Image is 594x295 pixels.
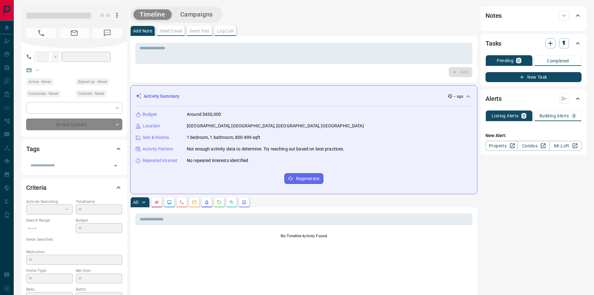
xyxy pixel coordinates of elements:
p: Search Range: [26,218,73,223]
svg: Listing Alerts [204,200,209,205]
button: Timeline [133,9,171,20]
div: Do Not Contact [26,119,122,130]
p: Min Size: [76,268,122,273]
div: Activity Summary-- ago [136,91,472,102]
p: No Timeline Activity Found [135,233,472,239]
p: Around $430,000 [187,111,221,118]
svg: Agent Actions [242,200,247,205]
p: Activity Pattern [142,146,173,152]
svg: Calls [179,200,184,205]
p: New Alert: [485,132,582,139]
p: Size & Rooms [142,134,169,141]
p: Timeframe: [76,199,122,204]
div: Tasks [485,36,582,51]
span: No Number [26,28,56,38]
button: Campaigns [174,9,219,20]
h2: Notes [485,11,502,21]
span: No Number [92,28,122,38]
button: New Task [485,72,582,82]
p: Budget [142,111,157,118]
p: Actively Searching: [26,199,73,204]
p: Not enough activity data to determine. Try reaching out based on best practices. [187,146,345,152]
p: Repeated Interest [142,157,177,164]
h2: Criteria [26,183,46,193]
span: Active - Never [28,79,51,85]
p: Budget: [76,218,122,223]
div: Alerts [485,91,582,106]
p: 0 [517,58,520,63]
p: Add Note [133,29,152,33]
div: Tags [26,141,122,156]
p: [GEOGRAPHIC_DATA], [GEOGRAPHIC_DATA], [GEOGRAPHIC_DATA], [GEOGRAPHIC_DATA] [187,123,364,129]
p: Pending [497,58,514,63]
p: -- - -- [26,223,73,234]
svg: Emails [192,200,197,205]
p: Listing Alerts [492,114,519,118]
svg: Opportunities [229,200,234,205]
h2: Tags [26,144,39,154]
div: Notes [485,8,582,23]
p: Motivation: [26,249,122,255]
span: Contacted - Never [28,91,58,97]
h2: Tasks [485,38,501,48]
p: Building Alerts [539,114,569,118]
a: Mr.Loft [549,141,582,151]
p: Activity Summary [144,93,179,100]
h2: Alerts [485,94,502,104]
p: No repeated interests identified [187,157,248,164]
p: 0 [523,114,525,118]
p: Baths: [76,287,122,292]
p: -- ago [454,94,463,99]
span: Signed up - Never [78,79,107,85]
a: Property [485,141,518,151]
a: Condos [517,141,549,151]
p: All [133,200,138,204]
p: Home Type: [26,268,73,273]
p: 1 bedroom, 1 bathroom, 800-899 sqft [187,134,261,141]
p: Beds: [26,287,73,292]
span: Claimed - Never [78,91,104,97]
div: Criteria [26,180,122,195]
p: 0 [573,114,575,118]
p: Completed [547,59,569,63]
span: No Email [59,28,89,38]
svg: Requests [217,200,222,205]
a: -- [36,67,39,72]
button: Regenerate [284,173,323,184]
p: Location [142,123,160,129]
svg: Lead Browsing Activity [167,200,172,205]
p: Areas Searched: [26,237,122,242]
svg: Notes [154,200,159,205]
button: Open [111,161,120,170]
